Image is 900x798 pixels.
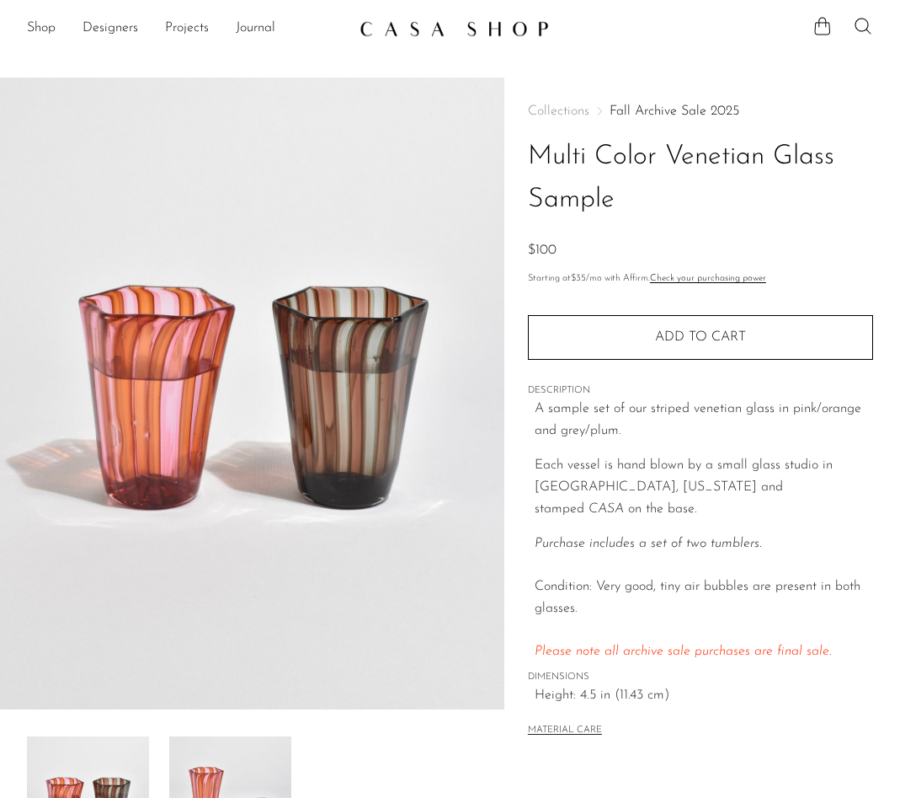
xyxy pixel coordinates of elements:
h1: Multi Color Venetian Glass Sample [528,136,873,222]
a: Shop [27,18,56,40]
a: Check your purchasing power - Learn more about Affirm Financing (opens in modal) [650,274,766,283]
a: Projects [165,18,209,40]
span: $100 [528,244,557,257]
button: Add to cart [528,315,873,359]
nav: Desktop navigation [27,14,346,43]
span: Collections [528,104,589,118]
span: Add to cart [655,330,746,344]
button: MATERIAL CARE [528,725,602,737]
span: Please note all archive sale purchases are final sale. [535,645,832,658]
ul: NEW HEADER MENU [27,14,346,43]
span: DIMENSIONS [528,670,873,685]
a: Designers [83,18,138,40]
em: Purchase includes a set of two tumblers. [535,537,762,550]
p: A sample set of our striped venetian glass in pink/orange and grey/plum. [535,399,873,442]
p: Condition: Very good, tiny air bubbles are present in both glasses. [535,533,873,663]
span: DESCRIPTION [528,383,873,399]
span: $35 [571,274,586,283]
a: Fall Archive Sale 2025 [610,104,739,118]
a: Journal [236,18,275,40]
em: CASA [584,502,624,516]
span: Height: 4.5 in (11.43 cm) [535,685,873,707]
nav: Breadcrumbs [528,104,873,118]
p: Each vessel is hand blown by a small glass studio in [GEOGRAPHIC_DATA], [US_STATE] and stamped on... [535,455,873,520]
p: Starting at /mo with Affirm. [528,271,873,287]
